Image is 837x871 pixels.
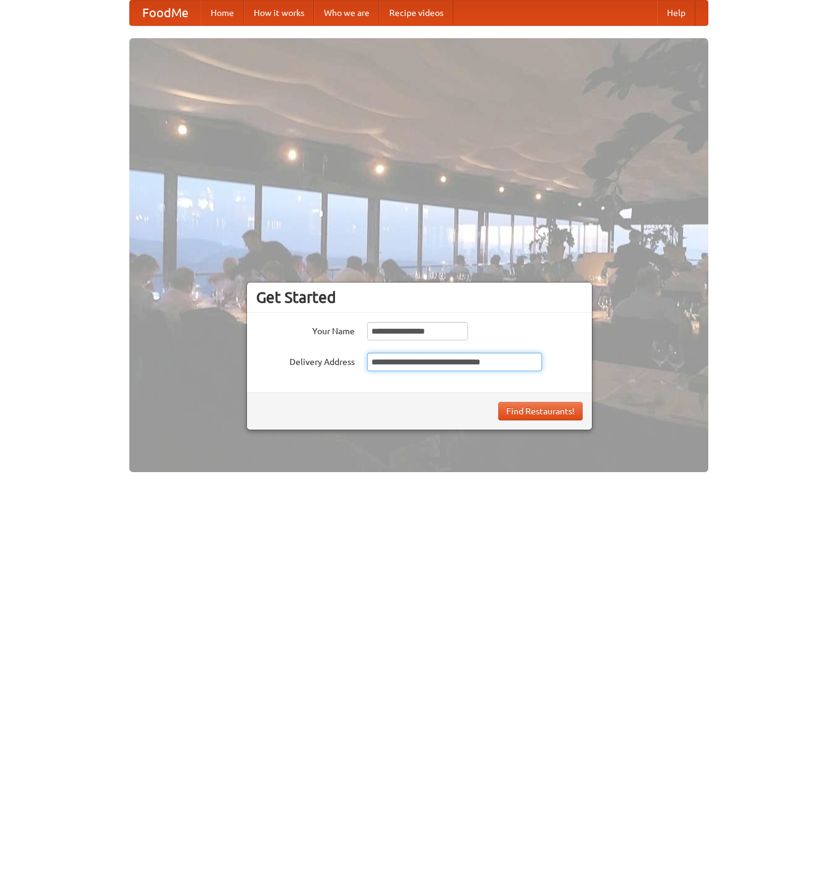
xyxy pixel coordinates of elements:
a: How it works [244,1,314,25]
label: Delivery Address [256,353,355,368]
a: Help [657,1,695,25]
h3: Get Started [256,288,583,307]
a: FoodMe [130,1,201,25]
a: Home [201,1,244,25]
a: Recipe videos [379,1,453,25]
label: Your Name [256,322,355,337]
button: Find Restaurants! [498,402,583,420]
a: Who we are [314,1,379,25]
